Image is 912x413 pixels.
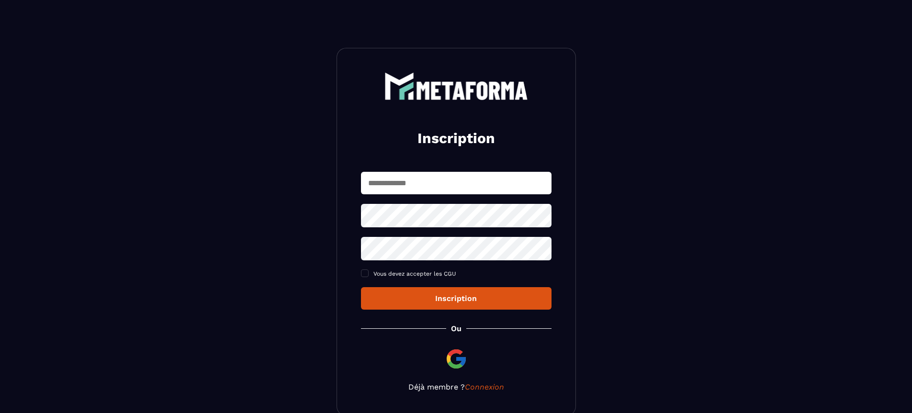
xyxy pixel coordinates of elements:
[361,72,552,100] a: logo
[361,287,552,310] button: Inscription
[369,294,544,303] div: Inscription
[445,347,468,370] img: google
[361,382,552,391] p: Déjà membre ?
[384,72,528,100] img: logo
[372,129,540,148] h2: Inscription
[451,324,462,333] p: Ou
[465,382,504,391] a: Connexion
[373,270,456,277] span: Vous devez accepter les CGU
